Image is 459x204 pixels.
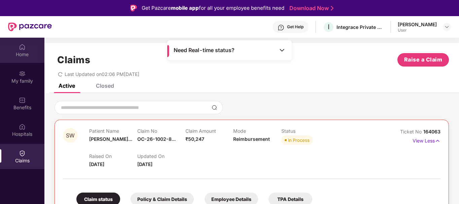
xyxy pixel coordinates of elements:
[397,53,449,67] button: Raise a Claim
[65,71,139,77] span: Last Updated on 02:06 PM[DATE]
[289,5,331,12] a: Download Now
[185,136,204,142] span: ₹50,247
[19,150,26,157] img: svg+xml;base64,PHN2ZyBpZD0iQ2xhaW0iIHhtbG5zPSJodHRwOi8vd3d3LnczLm9yZy8yMDAwL3N2ZyIgd2lkdGg9IjIwIi...
[89,153,137,159] p: Raised On
[337,24,384,30] div: Integrace Private Limited
[137,153,185,159] p: Updated On
[404,55,443,64] span: Raise a Claim
[288,137,310,144] div: In Process
[8,23,52,31] img: New Pazcare Logo
[185,128,234,134] p: Claim Amount
[212,105,217,110] img: svg+xml;base64,PHN2ZyBpZD0iU2VhcmNoLTMyeDMyIiB4bWxucz0iaHR0cDovL3d3dy53My5vcmcvMjAwMC9zdmciIHdpZH...
[89,161,104,167] span: [DATE]
[233,136,270,142] span: Reimbursement
[66,133,75,138] span: SW
[398,21,437,28] div: [PERSON_NAME]
[174,47,235,54] span: Need Real-time status?
[130,5,137,11] img: Logo
[413,135,440,145] p: View Less
[96,82,114,89] div: Closed
[435,137,440,145] img: svg+xml;base64,PHN2ZyB4bWxucz0iaHR0cDovL3d3dy53My5vcmcvMjAwMC9zdmciIHdpZHRoPSIxNyIgaGVpZ2h0PSIxNy...
[287,24,304,30] div: Get Help
[444,24,450,30] img: svg+xml;base64,PHN2ZyBpZD0iRHJvcGRvd24tMzJ4MzIiIHhtbG5zPSJodHRwOi8vd3d3LnczLm9yZy8yMDAwL3N2ZyIgd2...
[137,136,176,142] span: OC-26-1002-8...
[89,136,132,142] span: [PERSON_NAME]...
[328,23,329,31] span: I
[233,128,281,134] p: Mode
[58,71,63,77] span: redo
[89,128,137,134] p: Patient Name
[19,70,26,77] img: svg+xml;base64,PHN2ZyB3aWR0aD0iMjAiIGhlaWdodD0iMjAiIHZpZXdCb3g9IjAgMCAyMCAyMCIgZmlsbD0ibm9uZSIgeG...
[398,28,437,33] div: User
[279,47,285,53] img: Toggle Icon
[19,97,26,104] img: svg+xml;base64,PHN2ZyBpZD0iQmVuZWZpdHMiIHhtbG5zPSJodHRwOi8vd3d3LnczLm9yZy8yMDAwL3N2ZyIgd2lkdGg9Ij...
[423,129,440,134] span: 164063
[142,4,284,12] div: Get Pazcare for all your employee benefits need
[57,54,90,66] h1: Claims
[171,5,199,11] strong: mobile app
[59,82,75,89] div: Active
[137,128,185,134] p: Claim No
[331,5,333,12] img: Stroke
[19,123,26,130] img: svg+xml;base64,PHN2ZyBpZD0iSG9zcGl0YWxzIiB4bWxucz0iaHR0cDovL3d3dy53My5vcmcvMjAwMC9zdmciIHdpZHRoPS...
[278,24,284,31] img: svg+xml;base64,PHN2ZyBpZD0iSGVscC0zMngzMiIgeG1sbnM9Imh0dHA6Ly93d3cudzMub3JnLzIwMDAvc3ZnIiB3aWR0aD...
[19,44,26,50] img: svg+xml;base64,PHN2ZyBpZD0iSG9tZSIgeG1sbnM9Imh0dHA6Ly93d3cudzMub3JnLzIwMDAvc3ZnIiB3aWR0aD0iMjAiIG...
[281,128,329,134] p: Status
[400,129,423,134] span: Ticket No
[137,161,152,167] span: [DATE]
